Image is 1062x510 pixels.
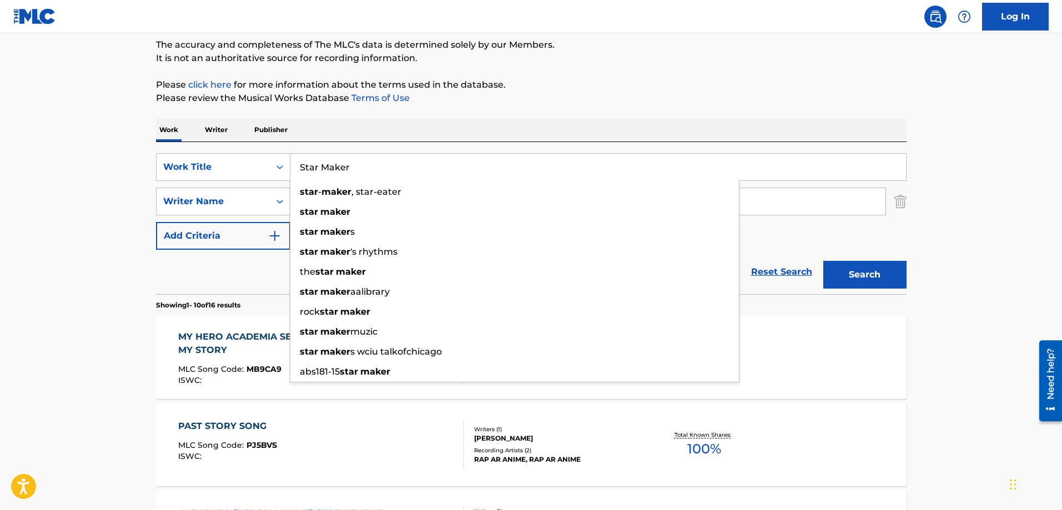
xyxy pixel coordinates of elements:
[156,300,240,310] p: Showing 1 - 10 of 16 results
[351,186,401,197] span: , star-eater
[982,3,1049,31] a: Log In
[340,306,370,317] strong: maker
[300,306,320,317] span: rock
[300,246,318,257] strong: star
[894,188,907,215] img: Delete Criterion
[1031,336,1062,426] iframe: Resource Center
[178,451,204,461] span: ISWC :
[178,330,454,357] div: MY HERO ACADEMIA SEASON 3 OPENING FULL: MAKE MY STORY
[350,286,390,297] span: aalibrary
[246,364,281,374] span: MB9CA9
[156,118,182,142] p: Work
[953,6,975,28] div: Help
[156,153,907,294] form: Search Form
[163,195,263,208] div: Writer Name
[474,446,642,455] div: Recording Artists ( 2 )
[178,420,277,433] div: PAST STORY SONG
[251,118,291,142] p: Publisher
[320,346,350,357] strong: maker
[474,433,642,443] div: [PERSON_NAME]
[320,226,350,237] strong: maker
[202,118,231,142] p: Writer
[320,326,350,337] strong: maker
[746,260,818,284] a: Reset Search
[300,186,318,197] strong: star
[350,246,397,257] span: 's rhythms
[474,425,642,433] div: Writers ( 1 )
[178,440,246,450] span: MLC Song Code :
[320,206,350,217] strong: maker
[350,326,378,337] span: muzic
[1006,457,1062,510] iframe: Chat Widget
[320,286,350,297] strong: maker
[924,6,947,28] a: Public Search
[156,38,907,52] p: The accuracy and completeness of The MLC's data is determined solely by our Members.
[300,326,318,337] strong: star
[156,222,290,250] button: Add Criteria
[958,10,971,23] img: help
[178,364,246,374] span: MLC Song Code :
[349,93,410,103] a: Terms of Use
[687,439,721,459] span: 100 %
[300,266,315,277] span: the
[315,266,334,277] strong: star
[156,52,907,65] p: It is not an authoritative source for recording information.
[300,226,318,237] strong: star
[13,8,56,24] img: MLC Logo
[156,78,907,92] p: Please for more information about the terms used in the database.
[300,366,340,377] span: abs181-15
[340,366,358,377] strong: star
[474,455,642,464] div: RAP AR ANIME, RAP AR ANIME
[360,366,390,377] strong: maker
[246,440,277,450] span: PJ5BVS
[321,186,351,197] strong: maker
[156,316,907,399] a: MY HERO ACADEMIA SEASON 3 OPENING FULL: MAKE MY STORYMLC Song Code:MB9CA9ISWC:Writers (1)[PERSON_...
[163,160,263,174] div: Work Title
[156,92,907,105] p: Please review the Musical Works Database
[1010,468,1016,501] div: سحب
[300,346,318,357] strong: star
[929,10,942,23] img: search
[823,261,907,289] button: Search
[188,79,231,90] a: click here
[336,266,366,277] strong: maker
[350,346,442,357] span: s wciu talkofchicago
[675,431,734,439] p: Total Known Shares:
[156,403,907,486] a: PAST STORY SONGMLC Song Code:PJ5BVSISWC:Writers (1)[PERSON_NAME]Recording Artists (2)RAP AR ANIME...
[350,226,355,237] span: s
[320,246,350,257] strong: maker
[320,306,338,317] strong: star
[318,186,321,197] span: -
[300,206,318,217] strong: star
[268,229,281,243] img: 9d2ae6d4665cec9f34b9.svg
[300,286,318,297] strong: star
[1006,457,1062,510] div: أداة الدردشة
[178,375,204,385] span: ISWC :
